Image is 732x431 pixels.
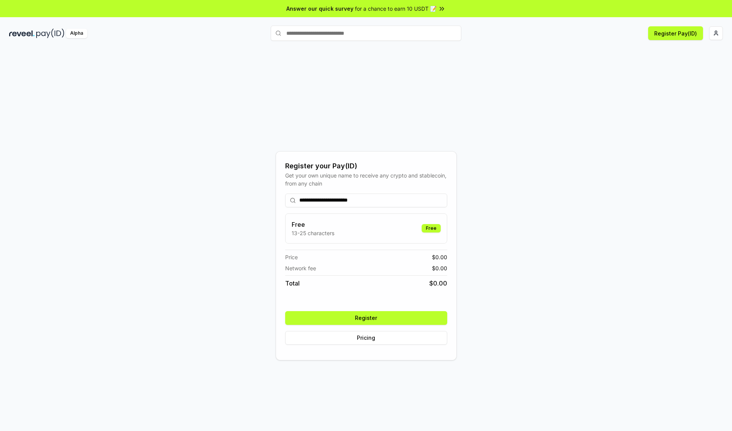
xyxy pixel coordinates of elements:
[285,171,447,187] div: Get your own unique name to receive any crypto and stablecoin, from any chain
[432,253,447,261] span: $ 0.00
[429,279,447,288] span: $ 0.00
[36,29,64,38] img: pay_id
[422,224,441,232] div: Free
[286,5,353,13] span: Answer our quick survey
[355,5,437,13] span: for a chance to earn 10 USDT 📝
[292,220,334,229] h3: Free
[432,264,447,272] span: $ 0.00
[66,29,87,38] div: Alpha
[285,253,298,261] span: Price
[285,264,316,272] span: Network fee
[9,29,35,38] img: reveel_dark
[285,279,300,288] span: Total
[285,161,447,171] div: Register your Pay(ID)
[285,331,447,345] button: Pricing
[292,229,334,237] p: 13-25 characters
[648,26,703,40] button: Register Pay(ID)
[285,311,447,325] button: Register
